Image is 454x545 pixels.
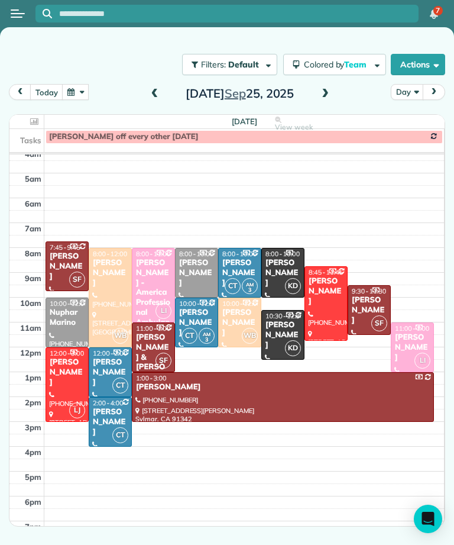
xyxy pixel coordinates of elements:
[222,250,257,258] span: 8:00 - 10:00
[246,281,254,288] span: AM
[20,323,41,333] span: 11am
[179,258,215,288] div: [PERSON_NAME]
[222,299,261,308] span: 10:00 - 12:00
[112,328,128,344] span: WB
[275,122,313,132] span: View week
[344,59,368,70] span: Team
[136,374,167,382] span: 1:00 - 3:00
[199,334,214,346] small: 3
[394,333,430,363] div: [PERSON_NAME]
[25,522,41,531] span: 7pm
[222,258,258,288] div: [PERSON_NAME]
[25,224,41,233] span: 7am
[416,1,454,27] nav: Main
[242,285,257,296] small: 3
[309,268,343,276] span: 8:45 - 11:45
[25,273,41,283] span: 9am
[232,117,257,126] span: [DATE]
[20,348,41,357] span: 12pm
[25,497,41,507] span: 6pm
[181,328,197,344] span: CT
[136,250,170,258] span: 8:00 - 11:00
[285,278,301,294] span: KD
[49,251,85,282] div: [PERSON_NAME]
[265,312,304,320] span: 10:30 - 12:30
[265,250,300,258] span: 8:00 - 10:00
[395,324,429,333] span: 11:00 - 1:00
[371,315,387,331] span: SF
[308,276,344,307] div: [PERSON_NAME]
[176,54,277,75] a: Filters: Default
[112,378,128,394] span: CT
[25,472,41,482] span: 5pm
[265,258,301,288] div: [PERSON_NAME]
[351,295,387,325] div: [PERSON_NAME]
[179,250,213,258] span: 8:00 - 10:00
[25,174,41,183] span: 5am
[155,303,171,319] span: LI
[25,447,41,457] span: 4pm
[228,59,260,70] span: Default
[25,373,41,382] span: 1pm
[49,132,199,141] span: [PERSON_NAME] off every other [DATE]
[182,54,277,75] button: Filters: Default
[414,505,442,533] div: Open Intercom Messenger
[166,87,314,100] h2: [DATE] 25, 2025
[35,9,52,18] button: Focus search
[283,54,386,75] button: Colored byTeam
[135,333,171,392] div: [PERSON_NAME] & [PERSON_NAME]
[69,272,85,288] span: SF
[11,7,25,20] button: Open menu
[352,287,386,295] span: 9:30 - 11:30
[69,402,85,418] span: LJ
[179,308,215,338] div: [PERSON_NAME]
[135,258,171,338] div: [PERSON_NAME] - America Professional Ambulance (apa)
[135,382,430,392] div: [PERSON_NAME]
[49,308,85,328] div: Nuphar Marino
[242,328,258,344] span: WB
[50,243,80,251] span: 7:45 - 9:45
[179,299,218,308] span: 10:00 - 12:00
[391,54,445,75] button: Actions
[421,1,446,27] div: 7 unread notifications
[436,6,440,15] span: 7
[225,278,241,294] span: CT
[414,353,430,369] span: LI
[20,298,41,308] span: 10am
[136,324,170,333] span: 11:00 - 1:00
[92,407,128,437] div: [PERSON_NAME]
[30,84,63,100] button: today
[112,427,128,443] span: CT
[285,340,301,356] span: KD
[25,249,41,258] span: 8am
[93,250,127,258] span: 8:00 - 12:00
[25,423,41,432] span: 3pm
[93,399,124,407] span: 2:00 - 4:00
[92,357,128,388] div: [PERSON_NAME]
[49,357,85,388] div: [PERSON_NAME]
[201,59,226,70] span: Filters:
[43,9,52,18] svg: Focus search
[25,149,41,159] span: 4am
[304,59,371,70] span: Colored by
[203,331,210,337] span: AM
[25,199,41,208] span: 6am
[222,308,258,338] div: [PERSON_NAME]
[50,299,88,308] span: 10:00 - 12:00
[93,349,127,357] span: 12:00 - 2:00
[155,353,171,369] span: SF
[50,349,84,357] span: 12:00 - 3:00
[391,84,423,100] button: Day
[25,398,41,407] span: 2pm
[423,84,445,100] button: next
[92,258,128,288] div: [PERSON_NAME]
[225,86,246,101] span: Sep
[9,84,31,100] button: prev
[265,320,301,350] div: [PERSON_NAME]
